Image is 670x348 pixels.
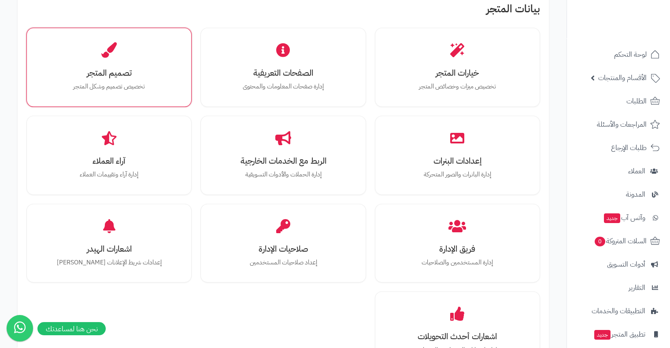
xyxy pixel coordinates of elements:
a: العملاء [572,161,665,182]
p: إدارة المستخدمين والصلاحيات [390,258,525,267]
a: أدوات التسويق [572,254,665,275]
span: الأقسام والمنتجات [598,72,647,84]
p: إعدادات شريط الإعلانات [PERSON_NAME] [42,258,176,267]
h3: خيارات المتجر [390,68,525,77]
span: 0 [595,237,605,246]
span: تطبيق المتجر [593,328,645,341]
p: إدارة الحملات والأدوات التسويقية [216,170,350,179]
a: التطبيقات والخدمات [572,300,665,322]
a: المراجعات والأسئلة [572,114,665,135]
a: تطبيق المتجرجديد [572,324,665,345]
p: إدارة البانرات والصور المتحركة [390,170,525,179]
span: وآتس آب [603,212,645,224]
span: العملاء [628,165,645,177]
a: صلاحيات الإدارةإعداد صلاحيات المستخدمين [207,210,359,276]
a: التقارير [572,277,665,298]
p: إعداد صلاحيات المستخدمين [216,258,350,267]
h3: إعدادات البنرات [390,156,525,165]
span: لوحة التحكم [614,48,647,61]
a: الطلبات [572,91,665,112]
a: السلات المتروكة0 [572,231,665,252]
h3: الصفحات التعريفية [216,68,350,77]
p: إدارة صفحات المعلومات والمحتوى [216,82,350,92]
span: التطبيقات والخدمات [592,305,645,317]
p: تخصيص تصميم وشكل المتجر [42,82,176,92]
span: طلبات الإرجاع [611,142,647,154]
p: إدارة آراء وتقييمات العملاء [42,170,176,179]
span: المدونة [626,188,645,201]
a: خيارات المتجرتخصيص ميزات وخصائص المتجر [381,34,533,100]
a: لوحة التحكم [572,44,665,65]
a: الصفحات التعريفيةإدارة صفحات المعلومات والمحتوى [207,34,359,100]
a: فريق الإدارةإدارة المستخدمين والصلاحيات [381,210,533,276]
span: التقارير [629,282,645,294]
h3: اشعارات أحدث التحويلات [390,332,525,341]
a: الربط مع الخدمات الخارجيةإدارة الحملات والأدوات التسويقية [207,122,359,188]
a: إعدادات البنراتإدارة البانرات والصور المتحركة [381,122,533,188]
h3: صلاحيات الإدارة [216,244,350,253]
a: وآتس آبجديد [572,207,665,228]
p: تخصيص ميزات وخصائص المتجر [390,82,525,92]
span: السلات المتروكة [594,235,647,247]
a: طلبات الإرجاع [572,137,665,158]
span: جديد [604,213,620,223]
a: تصميم المتجرتخصيص تصميم وشكل المتجر [33,34,185,100]
span: المراجعات والأسئلة [597,118,647,131]
a: اشعارات الهيدرإعدادات شريط الإعلانات [PERSON_NAME] [33,210,185,276]
a: المدونة [572,184,665,205]
h3: تصميم المتجر [42,68,176,77]
h3: آراء العملاء [42,156,176,165]
a: آراء العملاءإدارة آراء وتقييمات العملاء [33,122,185,188]
h3: اشعارات الهيدر [42,244,176,253]
span: الطلبات [626,95,647,107]
h3: فريق الإدارة [390,244,525,253]
h3: الربط مع الخدمات الخارجية [216,156,350,165]
span: أدوات التسويق [607,258,645,271]
h2: بيانات المتجر [26,3,540,19]
span: جديد [594,330,611,340]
